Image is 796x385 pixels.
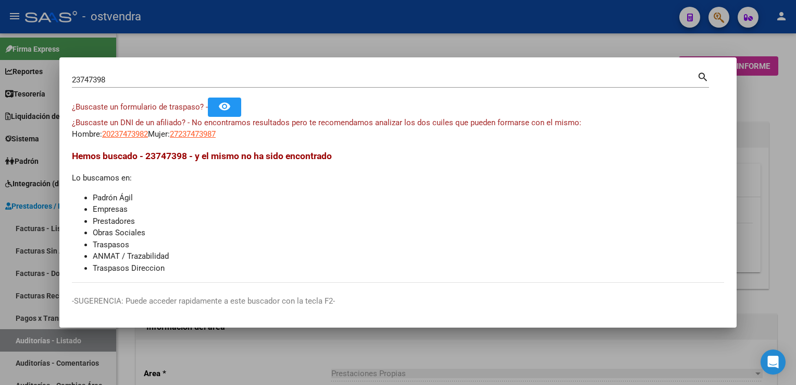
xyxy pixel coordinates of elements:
[72,151,332,161] span: Hemos buscado - 23747398 - y el mismo no ha sido encontrado
[93,227,724,239] li: Obras Sociales
[93,250,724,262] li: ANMAT / Trazabilidad
[72,118,581,127] span: ¿Buscaste un DNI de un afiliado? - No encontramos resultados pero te recomendamos analizar los do...
[102,129,148,139] span: 20237473982
[72,149,724,274] div: Lo buscamos en:
[72,102,208,112] span: ¿Buscaste un formulario de traspaso? -
[93,203,724,215] li: Empresas
[93,262,724,274] li: Traspasos Direccion
[72,117,724,140] div: Hombre: Mujer:
[93,192,724,204] li: Padrón Ágil
[218,100,231,113] mat-icon: remove_red_eye
[761,350,786,375] div: Open Intercom Messenger
[72,295,724,307] p: -SUGERENCIA: Puede acceder rapidamente a este buscador con la tecla F2-
[93,239,724,251] li: Traspasos
[93,215,724,227] li: Prestadores
[697,70,709,82] mat-icon: search
[170,129,216,139] span: 27237473987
